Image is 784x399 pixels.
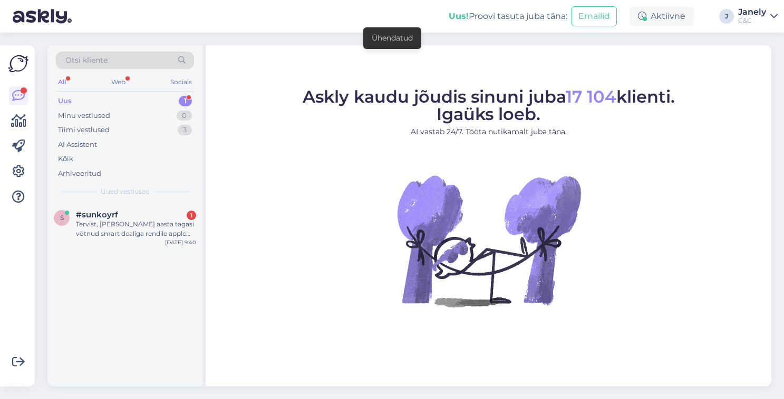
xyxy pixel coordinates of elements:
[630,7,694,26] div: Aktiivne
[56,75,68,89] div: All
[566,86,616,107] span: 17 104
[65,55,108,66] span: Otsi kliente
[719,9,734,24] div: J
[58,125,110,135] div: Tiimi vestlused
[101,187,150,196] span: Uued vestlused
[449,10,567,23] div: Proovi tasuta juba täna:
[303,86,675,124] span: Askly kaudu jõudis sinuni juba klienti. Igaüks loeb.
[178,125,192,135] div: 3
[165,238,196,246] div: [DATE] 9:40
[76,210,118,220] span: #sunkoyrf
[372,33,413,44] div: Ühendatud
[187,211,196,220] div: 1
[738,8,778,25] a: JanelyC&C
[168,75,194,89] div: Socials
[60,214,64,222] span: s
[109,75,128,89] div: Web
[58,139,97,150] div: AI Assistent
[572,6,617,26] button: Emailid
[177,111,192,121] div: 0
[449,11,469,21] b: Uus!
[394,146,584,335] img: No Chat active
[738,8,766,16] div: Janely
[58,111,110,121] div: Minu vestlused
[303,126,675,137] p: AI vastab 24/7. Tööta nutikamalt juba täna.
[58,168,101,179] div: Arhiveeritud
[76,220,196,238] div: Tervist, [PERSON_NAME] aasta tagasi võtnud smart dealiga rendile apple watchi, kas kindlapeale pe...
[738,16,766,25] div: C&C
[58,154,73,164] div: Kõik
[8,54,28,74] img: Askly Logo
[179,96,192,106] div: 1
[58,96,72,106] div: Uus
